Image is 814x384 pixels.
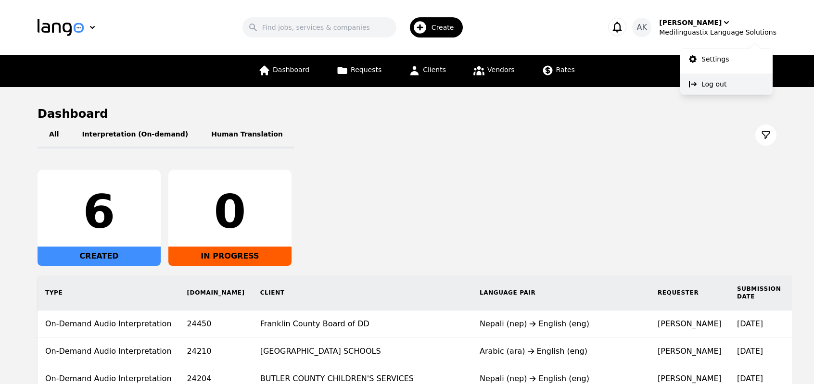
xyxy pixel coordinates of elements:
td: 24210 [179,338,253,365]
td: On-Demand Audio Interpretation [38,338,179,365]
img: Logo [38,19,84,36]
time: [DATE] [737,319,763,328]
p: Log out [701,79,726,89]
td: 24450 [179,310,253,338]
td: [PERSON_NAME] [650,310,729,338]
div: Nepali (nep) English (eng) [480,318,642,330]
th: Submission Date [729,275,789,310]
th: [DOMAIN_NAME] [179,275,253,310]
button: Filter [755,124,776,146]
span: Dashboard [273,66,309,74]
div: IN PROGRESS [168,247,292,266]
div: 6 [45,189,153,235]
span: Vendors [487,66,514,74]
a: Rates [536,55,581,87]
span: Clients [423,66,446,74]
span: Rates [556,66,575,74]
td: Franklin County Board of DD [253,310,472,338]
time: [DATE] [737,347,763,356]
div: Medilinguastix Language Solutions [659,27,776,37]
button: All [38,122,70,149]
th: Client [253,275,472,310]
button: AK[PERSON_NAME]Medilinguastix Language Solutions [632,18,776,37]
input: Find jobs, services & companies [242,17,396,37]
h1: Dashboard [38,106,776,122]
th: Requester [650,275,729,310]
div: CREATED [38,247,161,266]
a: Vendors [467,55,520,87]
div: Arabic (ara) English (eng) [480,346,642,357]
button: Create [396,13,469,41]
time: [DATE] [737,374,763,383]
span: AK [637,22,647,33]
th: Type [38,275,179,310]
div: 0 [176,189,284,235]
a: Requests [331,55,387,87]
div: [PERSON_NAME] [659,18,722,27]
span: Requests [351,66,382,74]
a: Dashboard [253,55,315,87]
td: On-Demand Audio Interpretation [38,310,179,338]
p: Settings [701,54,729,64]
span: Create [432,23,461,32]
button: Human Translation [200,122,294,149]
th: Language Pair [472,275,650,310]
td: [PERSON_NAME] [650,338,729,365]
button: Interpretation (On-demand) [70,122,200,149]
td: [GEOGRAPHIC_DATA] SCHOOLS [253,338,472,365]
a: Clients [403,55,452,87]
